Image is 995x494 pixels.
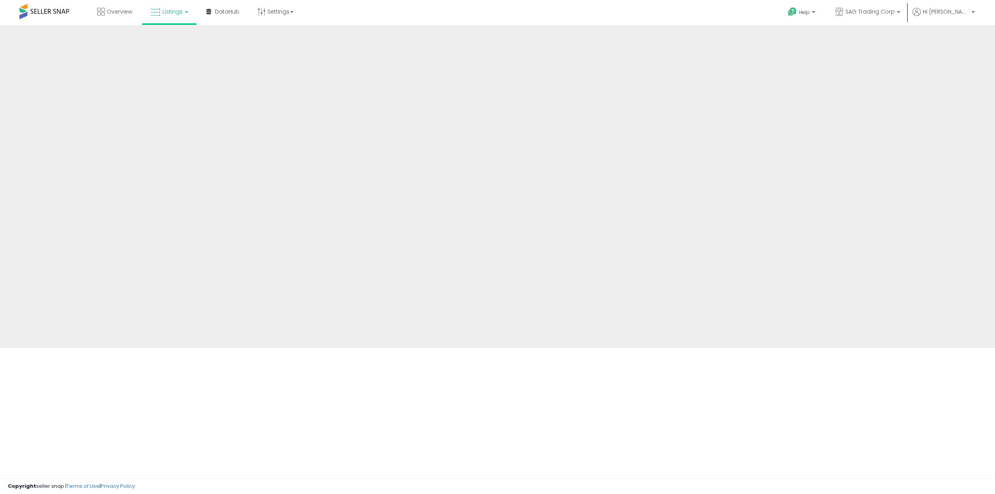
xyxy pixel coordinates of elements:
span: DataHub [215,8,239,16]
a: Hi [PERSON_NAME] [913,8,975,25]
span: SAG Trading Corp [845,8,895,16]
i: Get Help [787,7,797,17]
span: Hi [PERSON_NAME] [923,8,969,16]
span: Overview [107,8,132,16]
a: Help [782,1,823,25]
span: Help [799,9,810,16]
span: Listings [162,8,183,16]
